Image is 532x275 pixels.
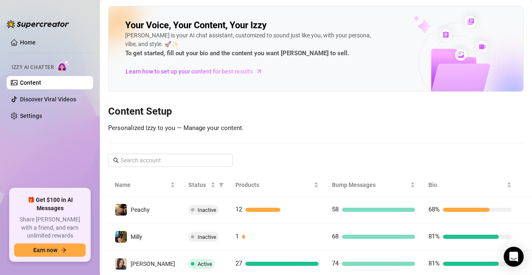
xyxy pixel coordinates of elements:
[115,231,127,243] img: Milly
[219,182,224,187] span: filter
[115,204,127,216] img: Peachy
[198,207,216,213] span: Inactive
[125,20,267,31] h2: Your Voice, Your Content, Your Izzy
[108,105,524,118] h3: Content Setup
[198,261,212,267] span: Active
[182,174,229,196] th: Status
[332,260,339,267] span: 74
[235,180,312,189] span: Products
[20,96,76,103] a: Discover Viral Videos
[61,247,67,253] span: arrow-right
[20,79,41,86] a: Content
[14,243,86,257] button: Earn nowarrow-right
[428,260,440,267] span: 81%
[115,180,168,189] span: Name
[235,233,239,240] span: 1
[131,233,142,240] span: Milly
[33,247,57,253] span: Earn now
[113,157,119,163] span: search
[255,67,263,76] span: arrow-right
[428,233,440,240] span: 81%
[125,49,349,57] strong: To get started, fill out your bio and the content you want [PERSON_NAME] to sell.
[115,258,127,270] img: Nina
[235,206,242,213] span: 12
[20,113,42,119] a: Settings
[325,174,422,196] th: Bump Messages
[20,39,36,46] a: Home
[126,67,253,76] span: Learn how to set up your content for best results
[131,206,150,213] span: Peachy
[422,174,518,196] th: Bio
[229,174,325,196] th: Products
[7,20,69,28] img: logo-BBDzfeDw.svg
[504,247,524,267] div: Open Intercom Messenger
[332,206,339,213] span: 58
[235,260,242,267] span: 27
[12,64,54,71] span: Izzy AI Chatter
[198,234,216,240] span: Inactive
[428,180,505,189] span: Bio
[125,31,375,59] div: [PERSON_NAME] is your AI chat assistant, customized to sound just like you, with your persona, vi...
[108,174,182,196] th: Name
[332,233,339,240] span: 68
[57,60,70,72] img: AI Chatter
[428,206,440,213] span: 68%
[131,260,175,267] span: [PERSON_NAME]
[188,180,209,189] span: Status
[121,156,221,165] input: Search account
[14,196,86,212] span: 🎁 Get $100 in AI Messages
[332,180,408,189] span: Bump Messages
[125,65,269,78] a: Learn how to set up your content for best results
[108,124,244,132] span: Personalized Izzy to you — Manage your content.
[394,7,523,91] img: ai-chatter-content-library-cLFOSyPT.png
[14,216,86,240] span: Share [PERSON_NAME] with a friend, and earn unlimited rewards
[217,179,225,191] span: filter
